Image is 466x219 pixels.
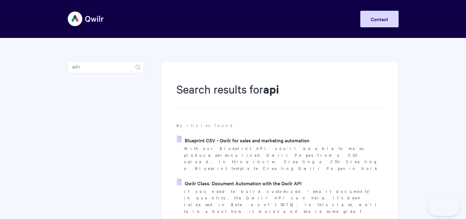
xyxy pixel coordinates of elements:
h1: Search results for [176,81,383,108]
strong: 9 [176,122,180,128]
p: With our Blueprint API, you'll be able to mass-produce personalized Qwilr Pages from a CSV upload... [184,145,383,172]
a: Contact [360,11,399,27]
input: Search [68,61,144,73]
a: Blueprint CSV - Qwilr for sales and marketing automation [177,136,309,145]
img: Qwilr Help Center [68,7,104,30]
a: Qwilr Class: Document Automation with the Qwilr API [177,179,301,188]
p: If you need to build customized "smart documents" in quantity, the Qwilr API can help. It's been ... [184,188,383,215]
p: articles found [176,122,383,129]
strong: api [263,82,279,97]
iframe: Toggle Customer Support [428,198,460,216]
